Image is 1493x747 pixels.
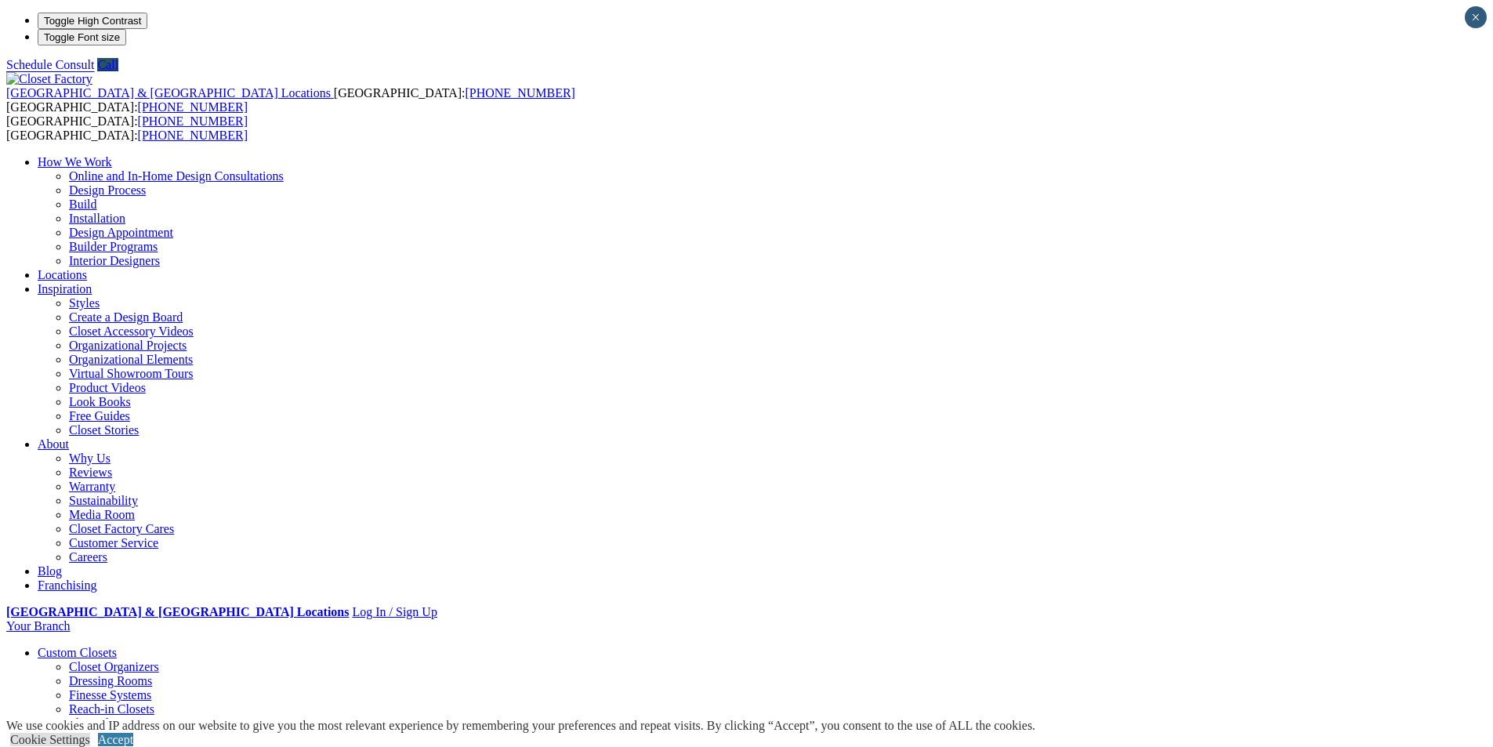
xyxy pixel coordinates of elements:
button: Toggle Font size [38,29,126,45]
img: Closet Factory [6,72,92,86]
a: Reviews [69,466,112,479]
a: Sustainability [69,494,138,507]
a: Installation [69,212,125,225]
a: Organizational Elements [69,353,193,366]
a: Schedule Consult [6,58,94,71]
a: Custom Closets [38,646,117,659]
a: Media Room [69,508,135,521]
a: Interior Designers [69,254,160,267]
a: Closet Factory Cares [69,522,174,535]
a: Your Branch [6,619,70,633]
button: Toggle High Contrast [38,13,147,29]
a: Blog [38,564,62,578]
a: Virtual Showroom Tours [69,367,194,380]
a: Careers [69,550,107,564]
a: Design Appointment [69,226,173,239]
a: [GEOGRAPHIC_DATA] & [GEOGRAPHIC_DATA] Locations [6,86,334,100]
a: Franchising [38,578,97,592]
a: Look Books [69,395,131,408]
a: Why Us [69,451,111,465]
span: [GEOGRAPHIC_DATA]: [GEOGRAPHIC_DATA]: [6,114,248,142]
a: Inspiration [38,282,92,296]
a: Cookie Settings [10,733,90,746]
a: [PHONE_NUMBER] [138,100,248,114]
a: Builder Programs [69,240,158,253]
a: Accept [98,733,133,746]
a: Styles [69,296,100,310]
a: [PHONE_NUMBER] [465,86,574,100]
a: Finesse Systems [69,688,151,702]
span: Toggle High Contrast [44,15,141,27]
button: Close [1465,6,1487,28]
a: Customer Service [69,536,158,549]
span: [GEOGRAPHIC_DATA] & [GEOGRAPHIC_DATA] Locations [6,86,331,100]
a: Log In / Sign Up [352,605,437,618]
a: Reach-in Closets [69,702,154,716]
a: Free Guides [69,409,130,422]
a: Closet Organizers [69,660,159,673]
a: Warranty [69,480,115,493]
a: Shoe Closets [69,716,134,730]
a: Product Videos [69,381,146,394]
span: Toggle Font size [44,31,120,43]
a: Create a Design Board [69,310,183,324]
a: How We Work [38,155,112,169]
a: About [38,437,69,451]
a: Build [69,198,97,211]
a: Online and In-Home Design Consultations [69,169,284,183]
span: [GEOGRAPHIC_DATA]: [GEOGRAPHIC_DATA]: [6,86,575,114]
a: Locations [38,268,87,281]
div: We use cookies and IP address on our website to give you the most relevant experience by remember... [6,719,1035,733]
a: [GEOGRAPHIC_DATA] & [GEOGRAPHIC_DATA] Locations [6,605,349,618]
a: Call [97,58,118,71]
a: [PHONE_NUMBER] [138,129,248,142]
a: Dressing Rooms [69,674,152,687]
a: Closet Stories [69,423,139,437]
a: [PHONE_NUMBER] [138,114,248,128]
a: Closet Accessory Videos [69,325,194,338]
a: Design Process [69,183,146,197]
a: Organizational Projects [69,339,187,352]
